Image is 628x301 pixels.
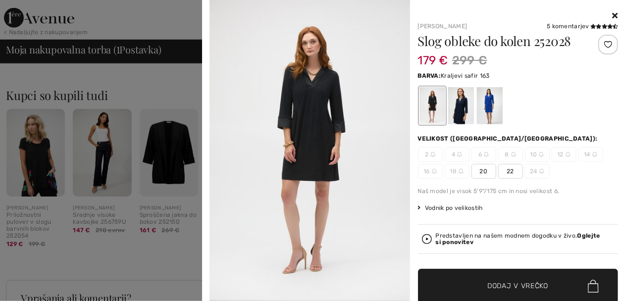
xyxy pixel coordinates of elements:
img: ring-m.svg [457,152,462,157]
img: ring-m.svg [566,152,571,157]
span: Kraljevi safir 163 [441,72,489,79]
font: 6 [478,150,482,159]
img: ring-m.svg [430,152,435,157]
img: ring-m.svg [432,169,437,174]
font: 2 [425,150,428,159]
font: 12 [557,150,564,159]
strong: Oglejte si ponovitev [436,232,600,246]
font: 24 [530,167,537,176]
span: Dodaj v vrečko [487,281,548,292]
img: ring-m.svg [539,152,544,157]
img: ring-m.svg [511,152,516,157]
h1: Slog obleke do kolen 252028 [418,35,585,48]
font: 8 [505,150,509,159]
font: 4 [452,150,455,159]
a: [PERSON_NAME] [418,23,468,30]
span: 20 [471,164,496,179]
div: Midnight Blue [448,87,473,124]
font: 10 [530,150,537,159]
span: 179 € [418,44,449,67]
img: ring-m.svg [459,169,464,174]
font: Vodnik po velikostih [425,204,483,211]
div: Velikost ([GEOGRAPHIC_DATA]/[GEOGRAPHIC_DATA]): [418,134,600,143]
img: ring-m.svg [592,152,597,157]
span: Barva: [418,72,441,79]
img: Bag.svg [588,280,599,293]
img: ring-m.svg [484,152,489,157]
span: 299 € [452,51,487,69]
div: Predstavljen na našem modnem dogodku v živo. [436,233,615,246]
font: 5 komentarjev [547,23,589,30]
div: Royal Sapphire 163 [476,87,502,124]
span: Chat [22,7,42,16]
img: Watch the replay [422,234,432,244]
div: Black [419,87,445,124]
font: 16 [423,167,430,176]
img: ring-m.svg [539,169,544,174]
div: Naš model je visok 5'9"/175 cm in nosi velikost 6. [418,187,619,196]
font: 18 [450,167,457,176]
font: 14 [584,150,590,159]
span: 22 [498,164,523,179]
